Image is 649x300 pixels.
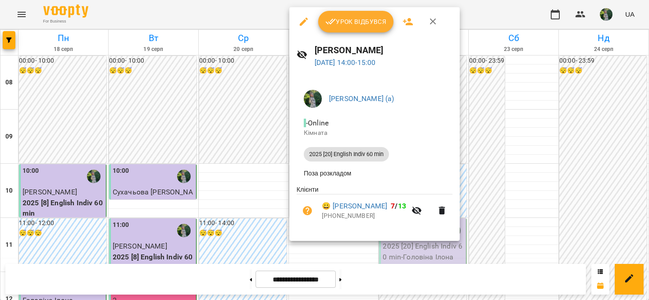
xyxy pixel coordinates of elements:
span: 13 [398,202,406,210]
b: / [391,202,406,210]
a: [DATE] 14:00-15:00 [315,58,376,67]
img: 429a96cc9ef94a033d0b11a5387a5960.jfif [304,90,322,108]
span: 2025 [20] English Indiv 60 min [304,150,389,158]
a: [PERSON_NAME] (а) [329,94,394,103]
ul: Клієнти [297,185,452,230]
li: Поза розкладом [297,165,452,181]
button: Урок відбувся [318,11,394,32]
h6: [PERSON_NAME] [315,43,453,57]
p: [PHONE_NUMBER] [322,212,406,221]
span: - Online [304,119,330,127]
a: 😀 [PERSON_NAME] [322,201,387,212]
span: 7 [391,202,395,210]
span: Урок відбувся [325,16,387,27]
p: Кімната [304,129,445,138]
button: Візит ще не сплачено. Додати оплату? [297,200,318,222]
